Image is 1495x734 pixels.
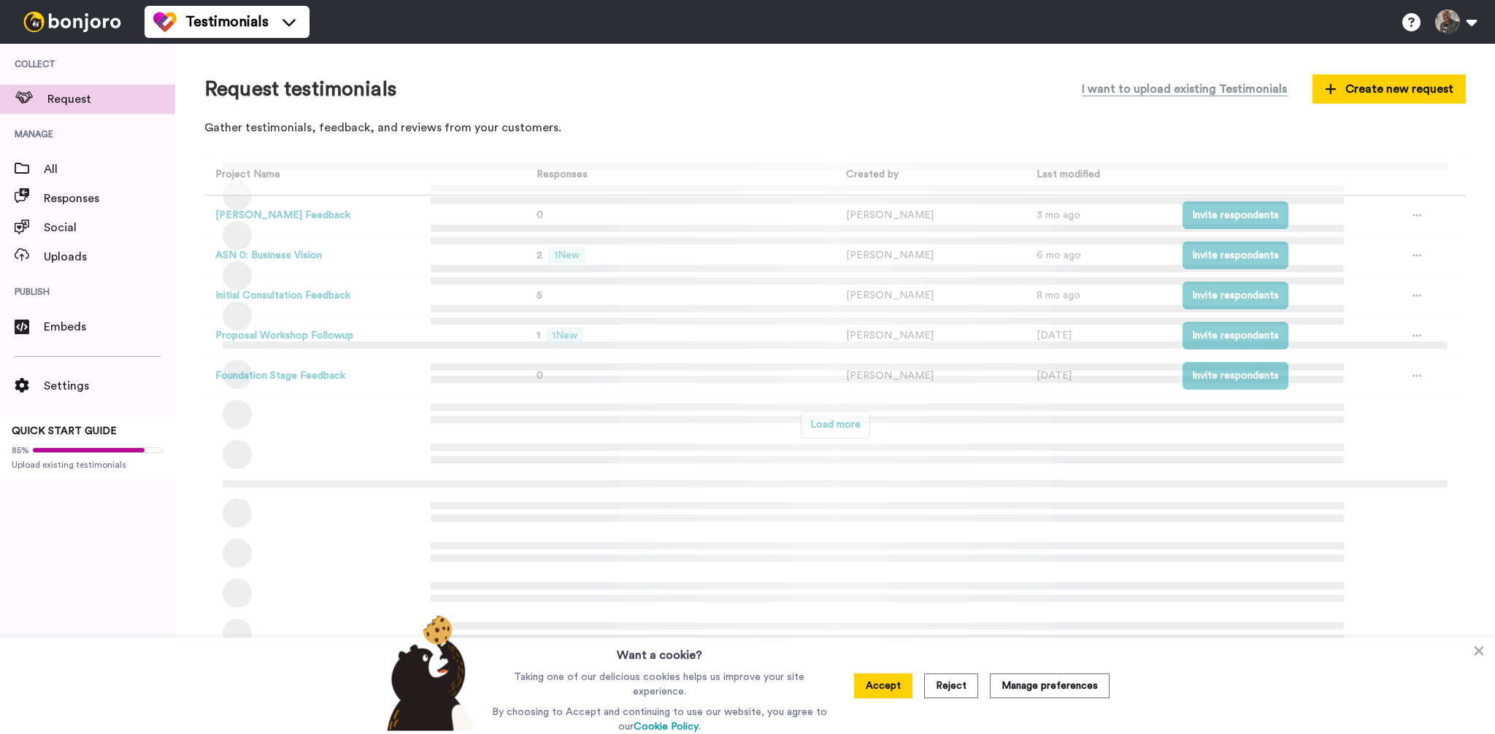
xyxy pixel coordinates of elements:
span: Testimonials [185,12,269,32]
span: Request [47,90,175,108]
h1: Request testimonials [204,78,396,101]
th: Last modified [1026,155,1172,196]
td: 8 mo ago [1026,276,1172,316]
span: QUICK START GUIDE [12,426,117,436]
span: 1 New [548,247,585,263]
button: Invite respondents [1183,362,1288,390]
td: [PERSON_NAME] [835,276,1026,316]
button: Invite respondents [1183,242,1288,269]
td: [PERSON_NAME] [835,196,1026,236]
button: Reject [924,673,978,698]
button: Foundation Stage Feedback [215,368,345,384]
p: Taking one of our delicious cookies helps us improve your site experience. [488,670,831,699]
h3: Want a cookie? [617,638,702,664]
span: 1 New [546,328,583,344]
th: Project Name [204,155,520,196]
span: 0 [537,210,543,220]
span: 85% [12,444,29,456]
span: Upload existing testimonials [12,459,164,471]
img: bear-with-cookie.png [374,614,482,731]
span: Create new request [1325,80,1453,98]
span: 0 [537,371,543,381]
span: Social [44,219,175,236]
span: Embeds [44,318,175,336]
button: Load more [801,411,870,439]
p: Gather testimonials, feedback, and reviews from your customers. [204,120,1466,136]
td: [PERSON_NAME] [835,356,1026,396]
button: Invite respondents [1183,322,1288,349]
span: 5 [537,290,542,301]
button: Initial Consultation Feedback [215,288,350,304]
span: 2 [537,250,542,260]
span: 1 [537,331,540,341]
td: [PERSON_NAME] [835,316,1026,356]
span: Responses [44,190,175,207]
span: All [44,161,175,178]
button: Invite respondents [1183,201,1288,229]
td: [DATE] [1026,356,1172,396]
td: 6 mo ago [1026,236,1172,276]
button: Proposal Workshop Followup [215,328,353,344]
button: I want to upload existing Testimonials [1071,73,1298,105]
td: [PERSON_NAME] [835,236,1026,276]
span: I want to upload existing Testimonials [1082,80,1287,98]
img: tm-color.svg [153,10,177,34]
button: Accept [854,673,912,698]
button: [PERSON_NAME] Feedback [215,208,350,223]
span: Settings [44,377,175,395]
button: ASN 0: Business Vision [215,248,322,263]
th: Created by [835,155,1026,196]
span: Responses [531,169,588,179]
td: 3 mo ago [1026,196,1172,236]
img: bj-logo-header-white.svg [18,12,127,32]
button: Invite respondents [1183,282,1288,309]
td: [DATE] [1026,316,1172,356]
p: By choosing to Accept and continuing to use our website, you agree to our . [488,705,831,734]
button: Create new request [1313,74,1466,104]
button: Manage preferences [990,673,1110,698]
span: Uploads [44,248,175,266]
a: Cookie Policy [634,722,699,732]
